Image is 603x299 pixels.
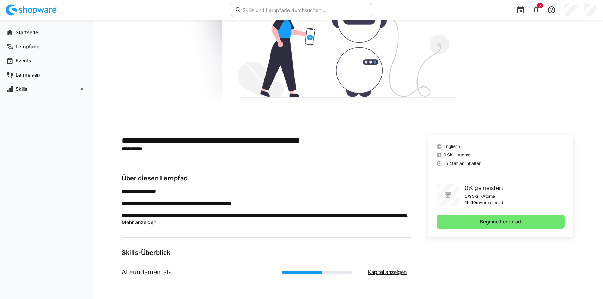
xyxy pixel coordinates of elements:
[480,200,503,205] p: verbleibend
[479,218,522,225] span: Beginne Lernpfad
[437,215,565,229] button: Beginne Lernpfad
[444,152,470,158] span: 9 Skill-Atome
[122,219,156,225] span: Mehr anzeigen
[472,193,495,199] p: Skill-Atome
[444,144,460,149] span: Englisch
[122,268,171,277] h1: AI Fundamentals
[367,269,408,276] span: Kapitel anzeigen
[465,184,504,192] p: 0% gemeistert
[122,174,411,182] h3: Über diesen Lernpfad
[242,7,368,13] input: Skills und Lernpfade durchsuchen…
[465,193,472,199] p: 0/9
[122,249,411,257] h3: Skills-Überblick
[465,200,480,205] p: 1h 40m
[444,161,481,166] span: 1h 40m an Inhalten
[364,265,411,279] button: Kapitel anzeigen
[539,4,541,8] span: 2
